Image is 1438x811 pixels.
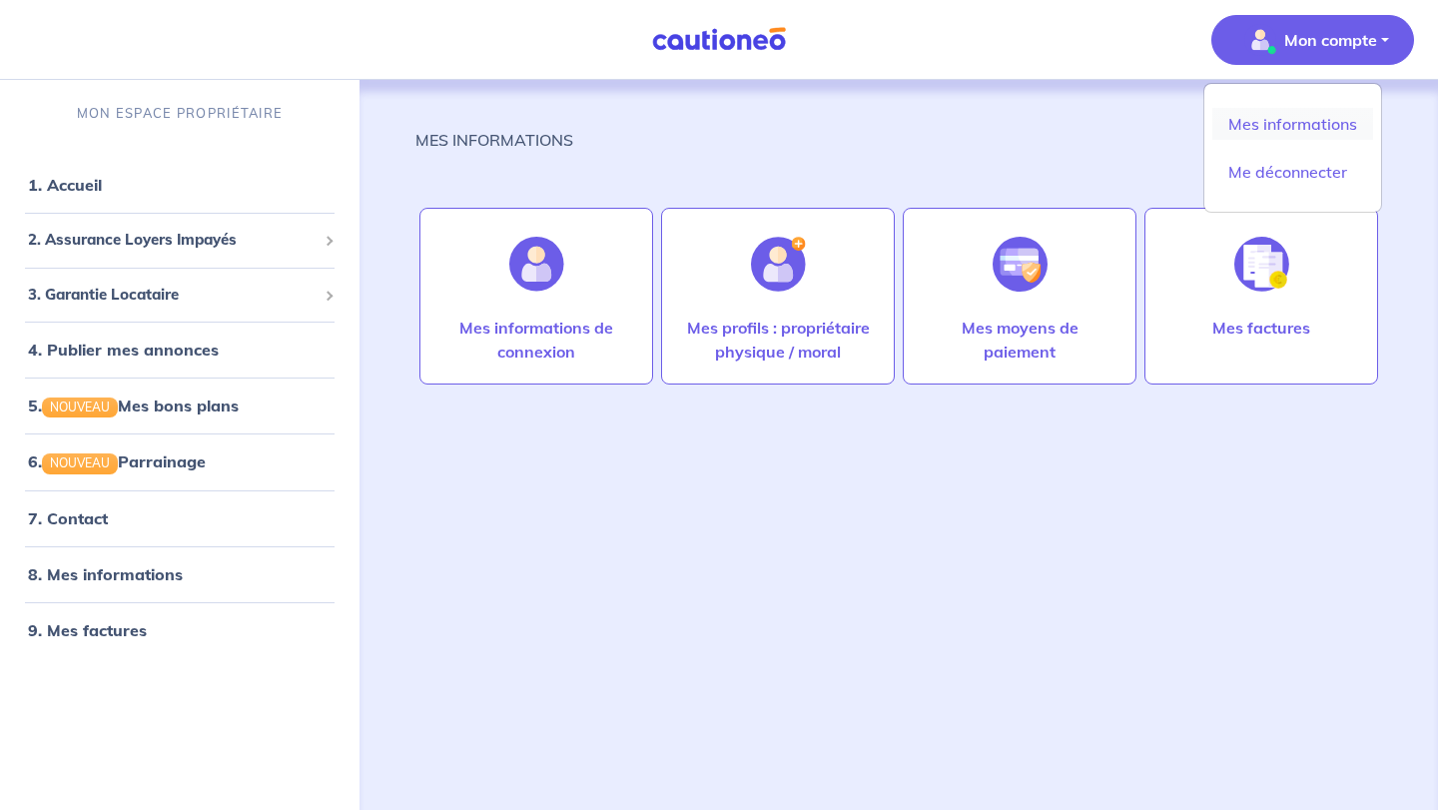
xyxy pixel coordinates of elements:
[28,175,102,195] a: 1. Accueil
[440,316,632,364] p: Mes informations de connexion
[1212,316,1310,340] p: Mes factures
[924,316,1115,364] p: Mes moyens de paiement
[8,276,352,315] div: 3. Garantie Locataire
[8,330,352,370] div: 4. Publier mes annonces
[28,451,206,471] a: 6.NOUVEAUParrainage
[1284,28,1377,52] p: Mon compte
[682,316,874,364] p: Mes profils : propriétaire physique / moral
[1203,83,1382,213] div: illu_account_valid_menu.svgMon compte
[8,554,352,594] div: 8. Mes informations
[1212,108,1373,140] a: Mes informations
[993,237,1048,292] img: illu_credit_card_no_anim.svg
[1234,237,1289,292] img: illu_invoice.svg
[28,620,147,640] a: 9. Mes factures
[1211,15,1414,65] button: illu_account_valid_menu.svgMon compte
[28,229,317,252] span: 2. Assurance Loyers Impayés
[8,610,352,650] div: 9. Mes factures
[644,27,794,52] img: Cautioneo
[415,128,573,152] p: MES INFORMATIONS
[8,221,352,260] div: 2. Assurance Loyers Impayés
[8,441,352,481] div: 6.NOUVEAUParrainage
[8,165,352,205] div: 1. Accueil
[751,237,806,292] img: illu_account_add.svg
[28,564,183,584] a: 8. Mes informations
[8,498,352,538] div: 7. Contact
[28,508,108,528] a: 7. Contact
[8,386,352,425] div: 5.NOUVEAUMes bons plans
[28,396,239,415] a: 5.NOUVEAUMes bons plans
[28,284,317,307] span: 3. Garantie Locataire
[1244,24,1276,56] img: illu_account_valid_menu.svg
[1212,156,1373,188] a: Me déconnecter
[509,237,564,292] img: illu_account.svg
[77,104,283,123] p: MON ESPACE PROPRIÉTAIRE
[28,340,219,360] a: 4. Publier mes annonces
